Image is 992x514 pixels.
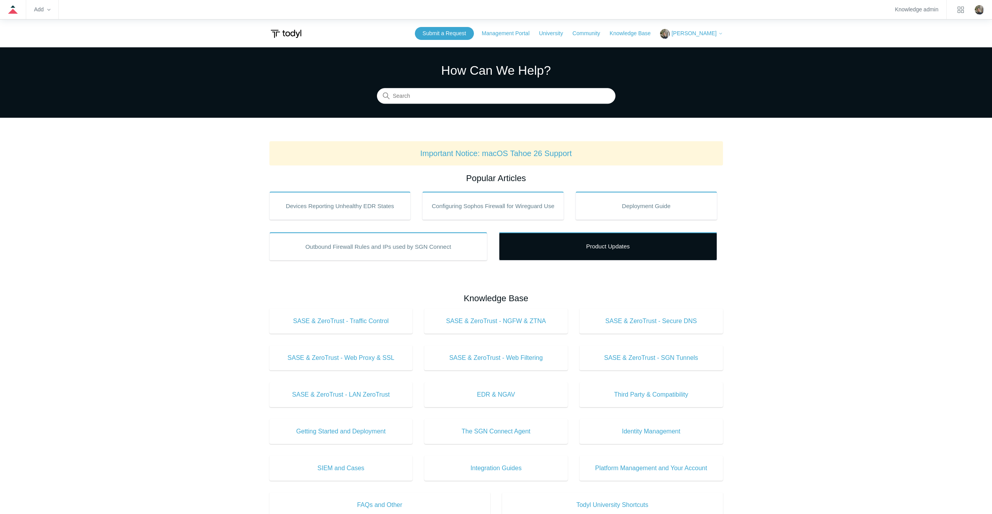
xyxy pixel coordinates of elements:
[269,382,413,407] a: SASE & ZeroTrust - LAN ZeroTrust
[377,88,615,104] input: Search
[975,5,984,14] img: user avatar
[424,456,568,481] a: Integration Guides
[424,382,568,407] a: EDR & NGAV
[671,30,716,36] span: [PERSON_NAME]
[422,192,564,220] a: Configuring Sophos Firewall for Wireguard Use
[424,419,568,444] a: The SGN Connect Agent
[269,309,413,334] a: SASE & ZeroTrust - Traffic Control
[436,427,556,436] span: The SGN Connect Agent
[269,292,723,305] h2: Knowledge Base
[436,353,556,363] span: SASE & ZeroTrust - Web Filtering
[269,172,723,185] h2: Popular Articles
[377,61,615,80] h1: How Can We Help?
[436,464,556,473] span: Integration Guides
[436,316,556,326] span: SASE & ZeroTrust - NGFW & ZTNA
[420,149,572,158] a: Important Notice: macOS Tahoe 26 Support
[539,29,570,38] a: University
[895,7,938,12] a: Knowledge admin
[572,29,608,38] a: Community
[499,232,717,261] a: Product Updates
[579,456,723,481] a: Platform Management and Your Account
[591,427,711,436] span: Identity Management
[482,29,537,38] a: Management Portal
[576,192,717,220] a: Deployment Guide
[591,464,711,473] span: Platform Management and Your Account
[579,382,723,407] a: Third Party & Compatibility
[281,464,401,473] span: SIEM and Cases
[591,390,711,399] span: Third Party & Compatibility
[281,353,401,363] span: SASE & ZeroTrust - Web Proxy & SSL
[591,353,711,363] span: SASE & ZeroTrust - SGN Tunnels
[424,345,568,370] a: SASE & ZeroTrust - Web Filtering
[591,316,711,326] span: SASE & ZeroTrust - Secure DNS
[660,29,723,39] button: [PERSON_NAME]
[269,419,413,444] a: Getting Started and Deployment
[269,27,303,41] img: Todyl Support Center Help Center home page
[579,345,723,370] a: SASE & ZeroTrust - SGN Tunnels
[579,309,723,334] a: SASE & ZeroTrust - Secure DNS
[269,456,413,481] a: SIEM and Cases
[269,345,413,370] a: SASE & ZeroTrust - Web Proxy & SSL
[34,7,50,12] zd-hc-trigger: Add
[436,390,556,399] span: EDR & NGAV
[424,309,568,334] a: SASE & ZeroTrust - NGFW & ZTNA
[975,5,984,14] zd-hc-trigger: Click your profile icon to open the profile menu
[281,500,479,510] span: FAQs and Other
[281,427,401,436] span: Getting Started and Deployment
[281,316,401,326] span: SASE & ZeroTrust - Traffic Control
[415,27,474,40] a: Submit a Request
[610,29,658,38] a: Knowledge Base
[514,500,711,510] span: Todyl University Shortcuts
[281,390,401,399] span: SASE & ZeroTrust - LAN ZeroTrust
[579,419,723,444] a: Identity Management
[269,232,488,261] a: Outbound Firewall Rules and IPs used by SGN Connect
[269,192,411,220] a: Devices Reporting Unhealthy EDR States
